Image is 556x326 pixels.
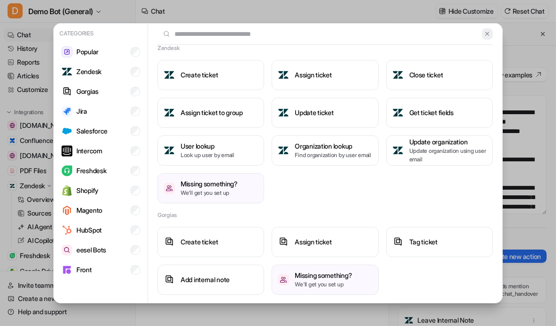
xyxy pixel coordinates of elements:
[386,135,493,166] button: Update organizationUpdate organizationUpdate organization using user email
[278,107,289,118] img: Update ticket
[76,106,87,116] p: Jira
[278,69,289,81] img: Assign ticket
[409,137,487,147] h3: Update organization
[272,265,378,295] button: /missing-somethingMissing something?We'll get you set up
[409,70,443,80] h3: Close ticket
[278,236,289,247] img: Assign ticket
[272,98,378,128] button: Update ticketUpdate ticket
[164,274,175,285] img: Add internal note
[181,189,238,197] p: We'll get you set up
[158,44,179,52] h2: Zendesk
[272,227,378,257] button: Assign ticketAssign ticket
[181,179,238,189] h3: Missing something?
[76,86,99,96] p: Gorgias
[295,280,352,289] p: We'll get you set up
[158,98,264,128] button: Assign ticket to groupAssign ticket to group
[76,225,102,235] p: HubSpot
[392,236,404,247] img: Tag ticket
[158,173,264,203] button: /missing-somethingMissing something?We'll get you set up
[164,183,175,194] img: /missing-something
[76,146,102,156] p: Intercom
[386,60,493,90] button: Close ticketClose ticket
[409,237,438,247] h3: Tag ticket
[181,275,230,284] h3: Add internal note
[272,135,378,166] button: Organization lookupOrganization lookupFind organization by user email
[295,270,352,280] h3: Missing something?
[295,70,332,80] h3: Assign ticket
[278,145,289,156] img: Organization lookup
[181,70,218,80] h3: Create ticket
[295,108,333,117] h3: Update ticket
[181,108,243,117] h3: Assign ticket to group
[164,236,175,247] img: Create ticket
[181,237,218,247] h3: Create ticket
[392,69,404,81] img: Close ticket
[272,60,378,90] button: Assign ticketAssign ticket
[409,108,454,117] h3: Get ticket fields
[76,166,106,176] p: Freshdesk
[386,227,493,257] button: Tag ticketTag ticket
[278,274,289,285] img: /missing-something
[181,141,234,151] h3: User lookup
[164,69,175,81] img: Create ticket
[392,107,404,118] img: Get ticket fields
[158,265,264,295] button: Add internal noteAdd internal note
[76,126,108,136] p: Salesforce
[76,47,99,57] p: Popular
[386,98,493,128] button: Get ticket fieldsGet ticket fields
[158,60,264,90] button: Create ticketCreate ticket
[164,145,175,156] img: User lookup
[76,265,92,275] p: Front
[295,151,371,159] p: Find organization by user email
[58,27,144,40] p: Categories
[158,227,264,257] button: Create ticketCreate ticket
[76,67,101,76] p: Zendesk
[76,245,106,255] p: eesel Bots
[409,147,487,164] p: Update organization using user email
[295,237,332,247] h3: Assign ticket
[76,205,102,215] p: Magento
[392,145,404,156] img: Update organization
[295,141,371,151] h3: Organization lookup
[164,107,175,118] img: Assign ticket to group
[158,211,176,219] h2: Gorgias
[158,135,264,166] button: User lookupUser lookupLook up user by email
[76,185,99,195] p: Shopify
[181,151,234,159] p: Look up user by email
